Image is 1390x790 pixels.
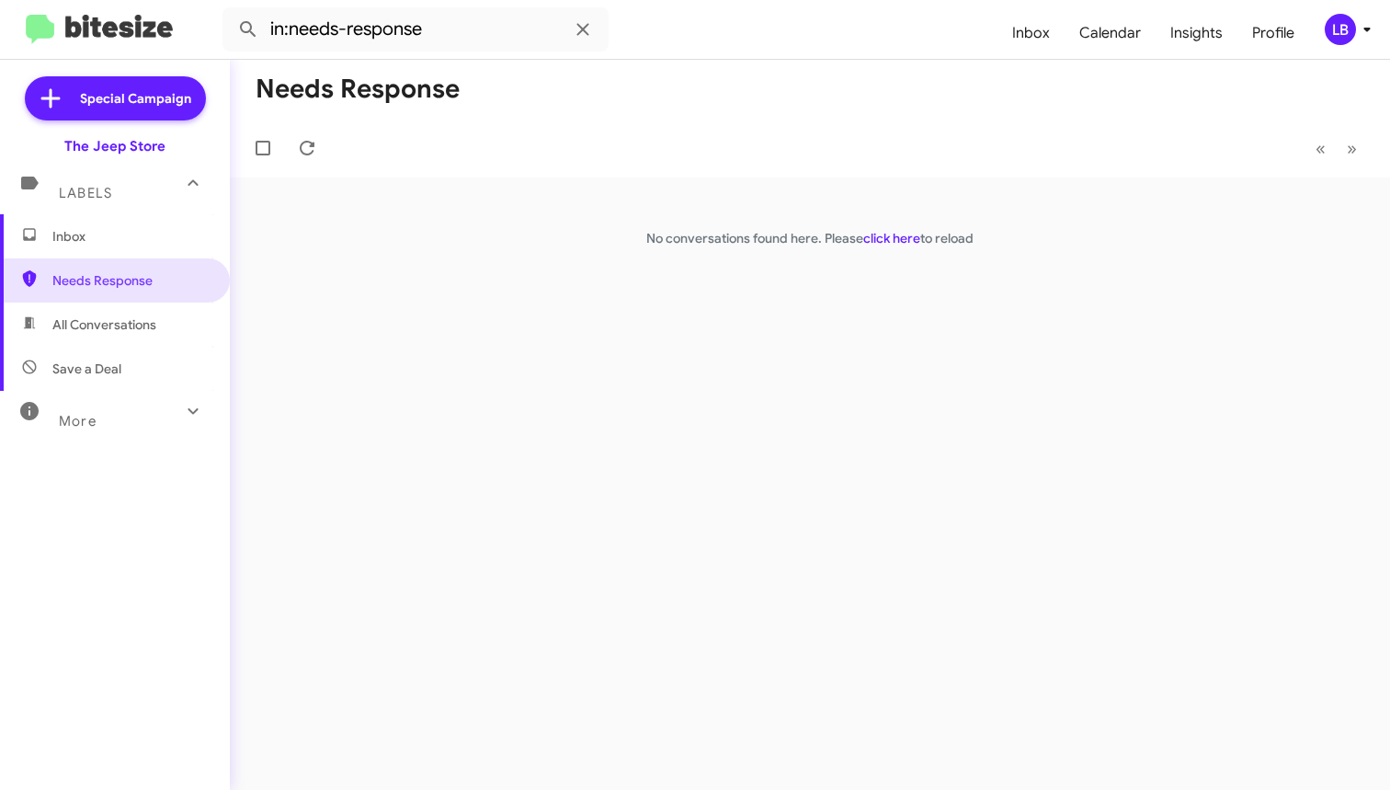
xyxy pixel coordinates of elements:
[1316,137,1326,160] span: «
[80,89,191,108] span: Special Campaign
[1065,6,1156,60] a: Calendar
[52,227,209,246] span: Inbox
[25,76,206,120] a: Special Campaign
[1347,137,1357,160] span: »
[997,6,1065,60] a: Inbox
[256,74,460,104] h1: Needs Response
[1305,130,1368,167] nav: Page navigation example
[1325,14,1356,45] div: LB
[52,315,156,334] span: All Conversations
[52,360,121,378] span: Save a Deal
[863,230,920,246] a: click here
[1336,130,1368,167] button: Next
[1156,6,1237,60] a: Insights
[1237,6,1309,60] a: Profile
[52,271,209,290] span: Needs Response
[59,185,112,201] span: Labels
[1309,14,1370,45] button: LB
[64,137,165,155] div: The Jeep Store
[222,7,609,52] input: Search
[59,413,97,429] span: More
[230,229,1390,247] p: No conversations found here. Please to reload
[1305,130,1337,167] button: Previous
